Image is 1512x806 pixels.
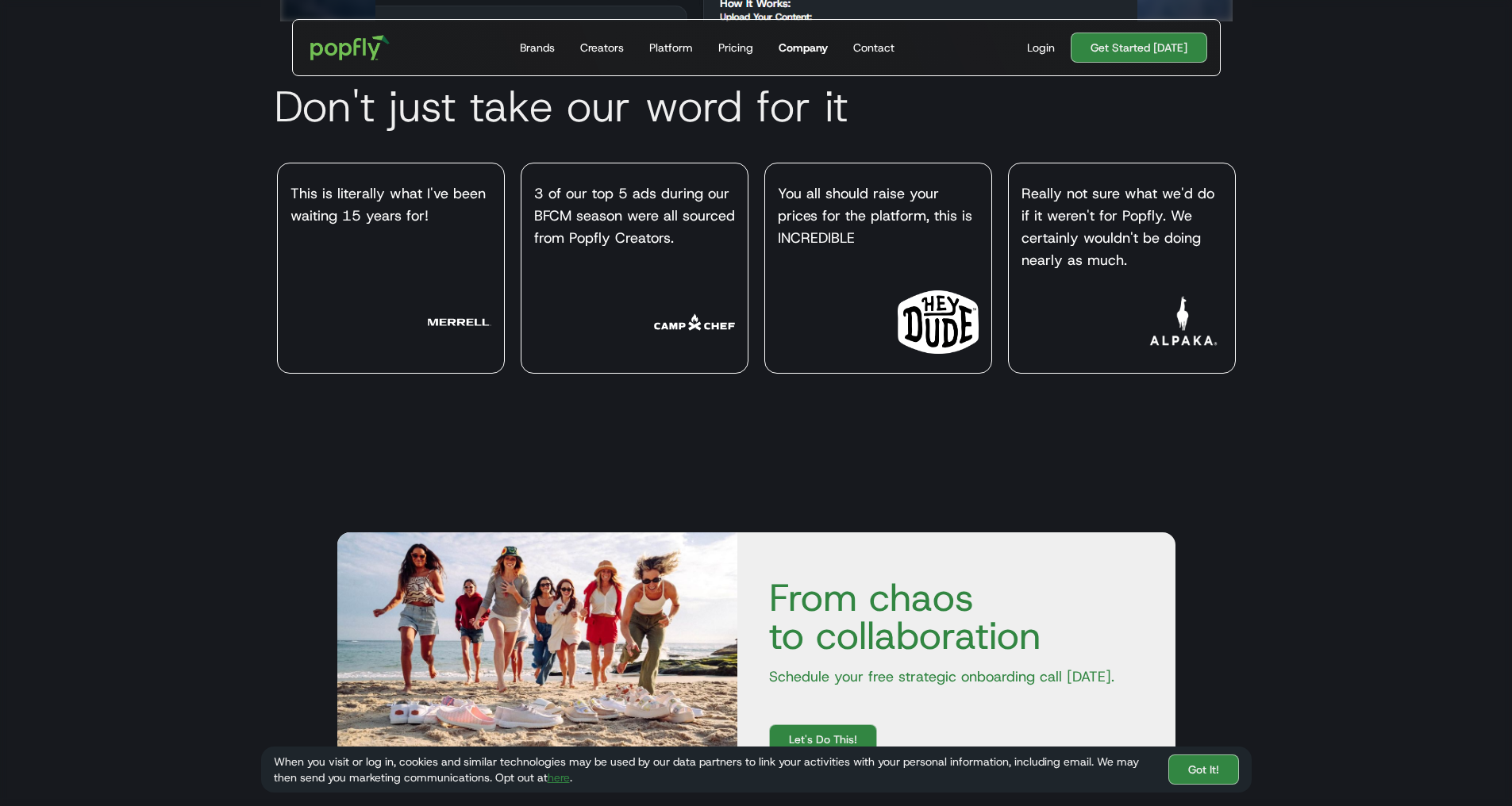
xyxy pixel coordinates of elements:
[1071,33,1207,63] a: Get Started [DATE]
[574,20,630,75] a: Creators
[756,578,1156,654] h4: From chaos to collaboration
[643,20,699,75] a: Platform
[534,182,735,249] div: 3 of our top 5 ads during our BFCM season were all sourced from Popfly Creators.
[1021,182,1222,271] div: Really not sure what we'd do if it weren't for Popfly. We certainly wouldn't be doing nearly as m...
[274,754,1156,785] div: When you visit or log in, cookies and similar technologies may be used by our data partners to li...
[299,24,402,71] a: home
[756,667,1156,686] p: Schedule your free strategic onboarding call [DATE].
[1027,40,1055,56] div: Login
[649,40,693,56] div: Platform
[548,770,570,785] a: here
[261,85,1252,128] h2: Don't just take our word for it
[580,40,624,56] div: Creators
[772,20,834,75] a: Company
[769,724,877,754] a: Let's Do This!
[1168,754,1239,785] a: Got It!
[847,20,901,75] a: Contact
[778,182,979,249] div: You all should raise your prices for the platform, this is INCREDIBLE
[520,40,555,56] div: Brands
[853,40,895,56] div: Contact
[514,20,561,75] a: Brands
[779,40,828,56] div: Company
[1021,40,1061,56] a: Login
[718,40,753,56] div: Pricing
[712,20,760,75] a: Pricing
[290,182,491,227] div: This is literally what I've been waiting 15 years for!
